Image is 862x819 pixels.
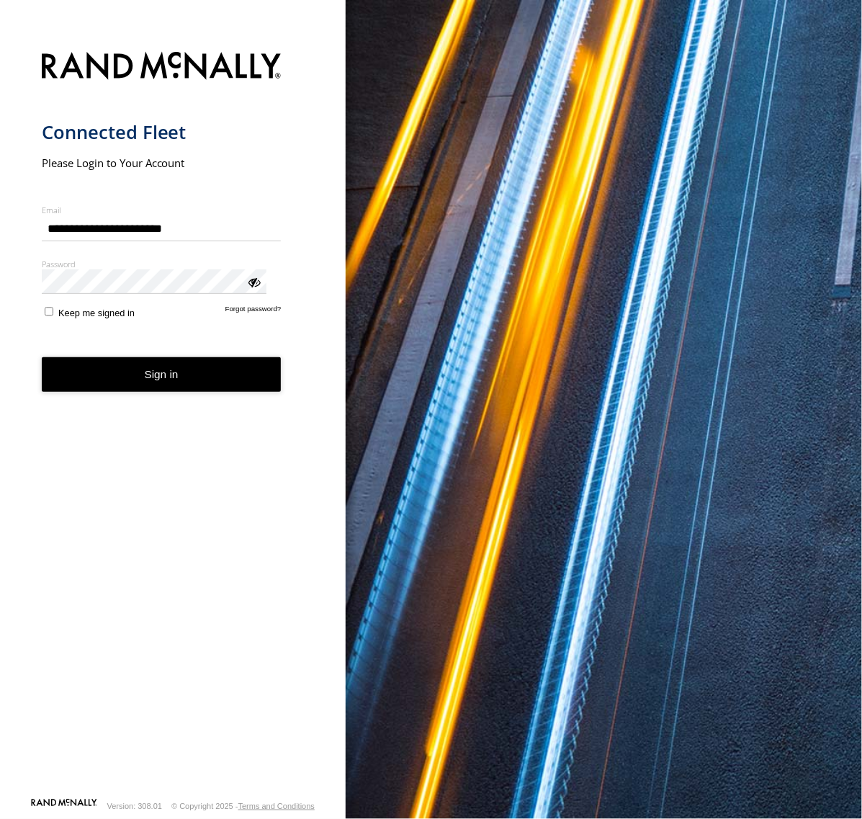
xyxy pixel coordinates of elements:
[58,308,135,318] span: Keep me signed in
[42,156,282,170] h2: Please Login to Your Account
[107,802,162,810] div: Version: 308.01
[42,205,282,215] label: Email
[42,357,282,393] button: Sign in
[42,49,282,86] img: Rand McNally
[246,274,261,289] div: ViewPassword
[31,799,97,813] a: Visit our Website
[42,120,282,144] h1: Connected Fleet
[42,259,282,269] label: Password
[171,802,315,810] div: © Copyright 2025 -
[238,802,315,810] a: Terms and Conditions
[42,43,305,797] form: main
[45,307,54,316] input: Keep me signed in
[225,305,282,318] a: Forgot password?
